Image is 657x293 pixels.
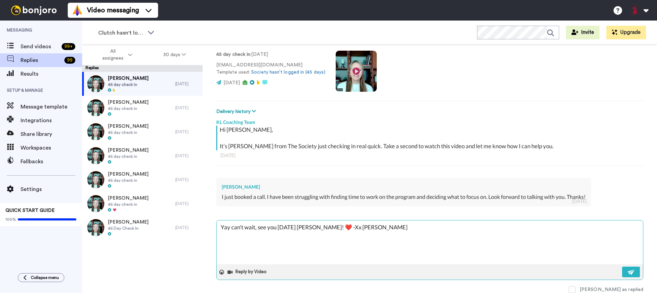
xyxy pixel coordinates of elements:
[82,65,203,72] div: Replies
[628,269,635,275] img: send-white.svg
[108,202,149,207] span: 45 day check in
[21,157,82,166] span: Fallbacks
[108,106,149,111] span: 45 day check in
[566,26,600,39] button: Invite
[175,105,199,111] div: [DATE]
[82,72,203,96] a: [PERSON_NAME]45 day check in[DATE]
[83,45,148,64] button: All assignees
[82,144,203,168] a: [PERSON_NAME]45 day check in[DATE]
[216,52,250,57] strong: 45 day check in
[108,171,149,178] span: [PERSON_NAME]
[108,154,149,159] span: 45 day check in
[21,103,82,111] span: Message template
[175,81,199,87] div: [DATE]
[21,185,82,193] span: Settings
[222,193,585,201] div: I just booked a call. I have been struggling with finding time to work on the program and decidin...
[5,217,16,222] span: 100%
[18,273,64,282] button: Collapse menu
[82,216,203,240] a: [PERSON_NAME]45 Day Check In[DATE]
[227,267,269,277] button: Reply by Video
[175,225,199,230] div: [DATE]
[82,96,203,120] a: [PERSON_NAME]45 day check in[DATE]
[175,153,199,158] div: [DATE]
[222,183,585,190] div: [PERSON_NAME]
[62,43,75,50] div: 99 +
[108,219,149,226] span: [PERSON_NAME]
[87,147,104,164] img: 5d977592-7ac1-40b8-9fc0-bd37c9fb0eb5-thumb.jpg
[175,129,199,135] div: [DATE]
[108,99,149,106] span: [PERSON_NAME]
[223,80,240,85] span: [DATE]
[8,5,60,15] img: bj-logo-header-white.svg
[108,75,149,82] span: [PERSON_NAME]
[108,82,149,87] span: 45 day check in
[87,99,104,116] img: 5d977592-7ac1-40b8-9fc0-bd37c9fb0eb5-thumb.jpg
[108,226,149,231] span: 45 Day Check In
[21,130,82,138] span: Share library
[108,195,149,202] span: [PERSON_NAME]
[175,201,199,206] div: [DATE]
[21,144,82,152] span: Workspaces
[175,177,199,182] div: [DATE]
[108,147,149,154] span: [PERSON_NAME]
[87,123,104,140] img: d9dd1494-c4d1-406a-b539-201a07b18165-thumb.jpg
[606,26,646,39] button: Upgrade
[216,51,325,58] p: : [DATE]
[220,152,639,159] div: [DATE]
[21,116,82,125] span: Integrations
[216,108,258,115] button: Delivery history
[82,168,203,192] a: [PERSON_NAME]45 day check in[DATE]
[82,192,203,216] a: [PERSON_NAME]45 day check in[DATE]
[148,49,202,61] button: 30 days
[87,5,139,15] span: Video messaging
[216,62,325,76] p: [EMAIL_ADDRESS][DOMAIN_NAME] Template used:
[72,5,83,16] img: vm-color.svg
[82,120,203,144] a: [PERSON_NAME]45 day check in[DATE]
[108,178,149,183] span: 45 day check in
[31,275,59,280] span: Collapse menu
[580,286,643,293] div: [PERSON_NAME] as replied
[87,75,104,92] img: 5d977592-7ac1-40b8-9fc0-bd37c9fb0eb5-thumb.jpg
[99,48,127,62] span: All assignees
[220,126,642,150] div: Hi [PERSON_NAME], It’s [PERSON_NAME] from The Society just checking in real quick. Take a second ...
[98,29,144,37] span: Clutch hasn't logged in (45 days)
[216,115,643,126] div: KL Coaching Team
[5,208,55,213] span: QUICK START GUIDE
[87,195,104,212] img: d9dd1494-c4d1-406a-b539-201a07b18165-thumb.jpg
[21,56,62,64] span: Replies
[217,220,643,264] textarea: Yay can't wait, see you [DATE] [PERSON_NAME]! ❤️ -Xx [PERSON_NAME]
[21,70,82,78] span: Results
[21,42,59,51] span: Send videos
[572,198,587,205] div: [DATE]
[87,219,104,236] img: 97150a66-6ac1-4275-9255-22045c442f3a-thumb.jpg
[251,70,325,75] a: Society hasn't logged in (45 days)
[87,171,104,188] img: d9dd1494-c4d1-406a-b539-201a07b18165-thumb.jpg
[64,57,75,64] div: 99
[108,130,149,135] span: 45 day check in
[108,123,149,130] span: [PERSON_NAME]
